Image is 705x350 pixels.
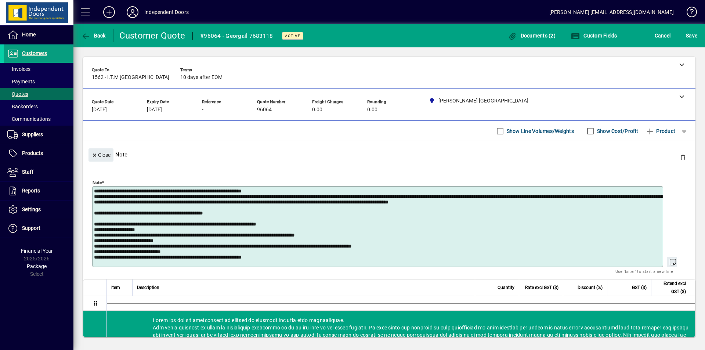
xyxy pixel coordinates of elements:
span: Package [27,263,47,269]
span: Product [646,125,675,137]
span: Communications [7,116,51,122]
mat-label: Note [93,180,102,185]
span: Settings [22,206,41,212]
button: Custom Fields [569,29,619,42]
span: Support [22,225,40,231]
a: Reports [4,182,73,200]
span: GST ($) [632,284,647,292]
span: Close [91,149,111,161]
app-page-header-button: Back [73,29,114,42]
span: Suppliers [22,131,43,137]
mat-hint: Use 'Enter' to start a new line [615,267,673,275]
app-page-header-button: Close [87,151,115,158]
a: Backorders [4,100,73,113]
span: Home [22,32,36,37]
span: 0.00 [367,107,377,113]
a: Quotes [4,88,73,100]
span: [DATE] [147,107,162,113]
span: Custom Fields [571,33,617,39]
span: 96064 [257,107,272,113]
span: Discount (%) [578,284,603,292]
span: Description [137,284,159,292]
span: Quantity [498,284,514,292]
button: Close [88,148,113,162]
span: Item [111,284,120,292]
a: Support [4,219,73,238]
span: ave [686,30,697,42]
a: Home [4,26,73,44]
label: Show Cost/Profit [596,127,638,135]
a: Suppliers [4,126,73,144]
span: Cancel [655,30,671,42]
a: Settings [4,201,73,219]
span: Staff [22,169,33,175]
button: Back [79,29,108,42]
span: 10 days after EOM [180,75,223,80]
span: Financial Year [21,248,53,254]
a: Invoices [4,63,73,75]
a: Staff [4,163,73,181]
a: Knowledge Base [681,1,696,25]
span: Backorders [7,104,38,109]
span: 0.00 [312,107,322,113]
label: Show Line Volumes/Weights [505,127,574,135]
button: Cancel [653,29,673,42]
span: Back [81,33,106,39]
span: Quotes [7,91,28,97]
button: Documents (2) [506,29,557,42]
div: [PERSON_NAME] [EMAIL_ADDRESS][DOMAIN_NAME] [549,6,674,18]
span: Customers [22,50,47,56]
a: Products [4,144,73,163]
button: Add [97,6,121,19]
button: Profile [121,6,144,19]
div: Note [83,141,695,168]
span: S [686,33,689,39]
span: Documents (2) [508,33,556,39]
button: Save [684,29,699,42]
span: Extend excl GST ($) [656,279,686,296]
div: #96064 - Georgail 7683118 [200,30,273,42]
span: [DATE] [92,107,107,113]
span: Payments [7,79,35,84]
span: Rate excl GST ($) [525,284,558,292]
app-page-header-button: Delete [674,154,692,160]
button: Delete [674,148,692,166]
a: Payments [4,75,73,88]
span: Invoices [7,66,30,72]
div: Customer Quote [119,30,185,42]
button: Product [642,125,679,138]
span: Products [22,150,43,156]
span: 1562 - I.T.M [GEOGRAPHIC_DATA] [92,75,169,80]
span: Active [285,33,300,38]
div: Independent Doors [144,6,189,18]
a: Communications [4,113,73,125]
span: - [202,107,203,113]
span: Reports [22,188,40,194]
